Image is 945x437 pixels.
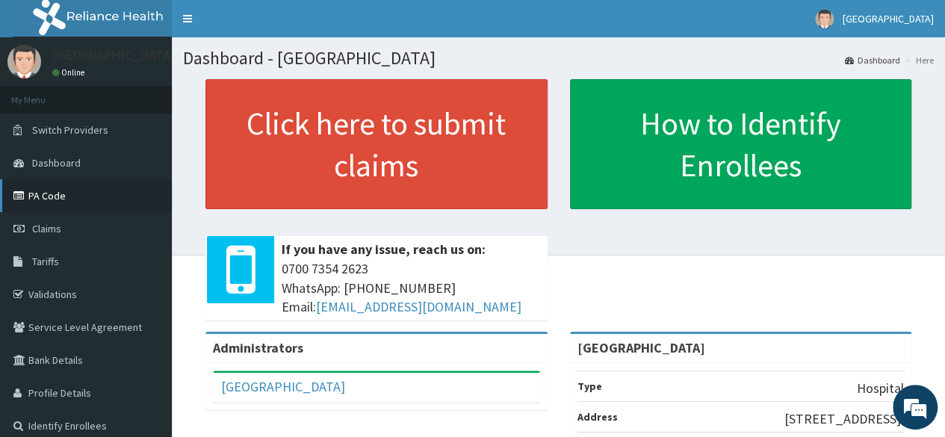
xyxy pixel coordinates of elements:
[577,379,602,393] b: Type
[843,12,934,25] span: [GEOGRAPHIC_DATA]
[32,255,59,268] span: Tariffs
[52,49,176,62] p: [GEOGRAPHIC_DATA]
[316,298,521,315] a: [EMAIL_ADDRESS][DOMAIN_NAME]
[845,54,900,66] a: Dashboard
[221,378,345,395] a: [GEOGRAPHIC_DATA]
[902,54,934,66] li: Here
[52,67,88,78] a: Online
[570,79,912,209] a: How to Identify Enrollees
[183,49,934,68] h1: Dashboard - [GEOGRAPHIC_DATA]
[32,222,61,235] span: Claims
[32,123,108,137] span: Switch Providers
[815,10,834,28] img: User Image
[213,339,303,356] b: Administrators
[32,156,81,170] span: Dashboard
[7,45,41,78] img: User Image
[282,241,486,258] b: If you have any issue, reach us on:
[784,409,904,429] p: [STREET_ADDRESS].
[577,410,618,424] b: Address
[577,339,705,356] strong: [GEOGRAPHIC_DATA]
[857,379,904,398] p: Hospital
[205,79,548,209] a: Click here to submit claims
[282,259,540,317] span: 0700 7354 2623 WhatsApp: [PHONE_NUMBER] Email:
